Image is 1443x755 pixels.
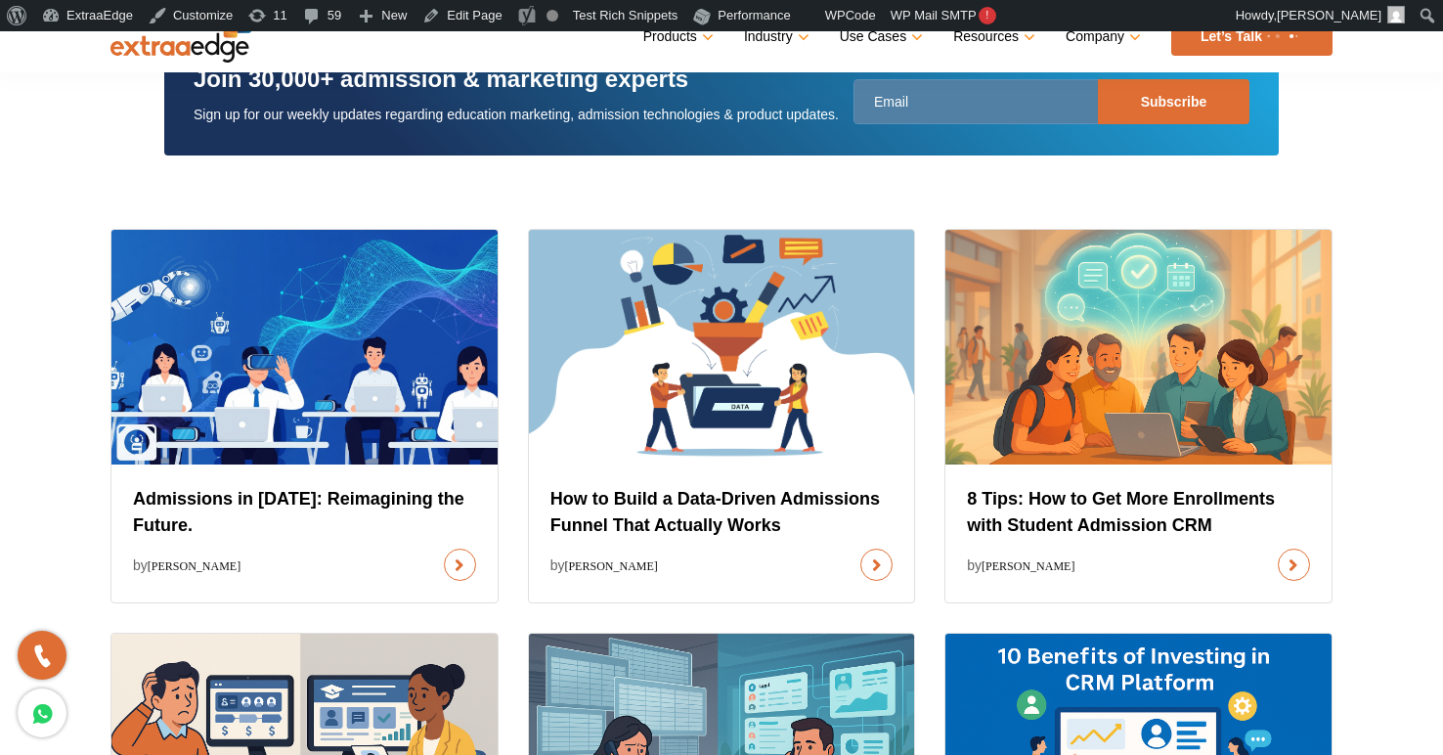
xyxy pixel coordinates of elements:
[853,79,1249,124] input: Email
[744,22,806,51] a: Industry
[643,22,710,51] a: Products
[1277,8,1381,22] span: [PERSON_NAME]
[194,103,839,126] p: Sign up for our weekly updates regarding education marketing, admission technologies & product up...
[953,22,1031,51] a: Resources
[1066,22,1137,51] a: Company
[194,66,839,104] h3: Join 30,000+ admission & marketing experts
[979,7,996,24] span: !
[840,22,919,51] a: Use Cases
[1098,79,1249,124] input: Subscribe
[1171,18,1333,56] a: Let’s Talk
